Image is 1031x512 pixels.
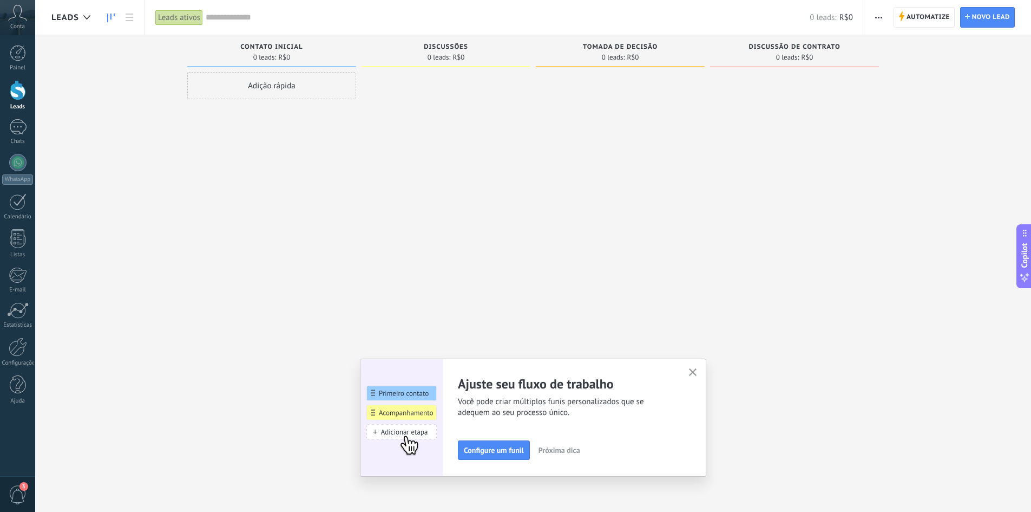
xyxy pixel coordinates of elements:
span: 0 leads: [776,54,799,61]
span: 0 leads: [810,12,836,23]
a: Novo lead [960,7,1015,28]
div: Discussão de contrato [715,43,874,53]
div: Painel [2,64,34,72]
a: Leads [102,7,120,28]
span: Configure um funil [464,446,524,454]
span: Contato inicial [240,43,303,51]
div: Calendário [2,213,34,221]
span: R$0 [801,54,813,61]
span: Conta [10,23,25,30]
span: Próxima dica [539,446,580,454]
span: Discussão de contrato [748,43,840,51]
div: Contato inicial [193,43,351,53]
div: Estatísticas [2,322,34,329]
a: Automatize [894,7,955,28]
span: 0 leads: [428,54,451,61]
span: 0 leads: [602,54,625,61]
div: Leads ativos [155,10,203,25]
a: Lista [120,7,139,28]
span: Automatize [907,8,950,27]
div: Adição rápida [187,72,356,99]
span: Discussões [424,43,468,51]
span: R$0 [627,54,639,61]
button: Próxima dica [534,442,585,458]
div: Discussões [367,43,525,53]
div: Leads [2,103,34,111]
span: R$0 [452,54,464,61]
h2: Ajuste seu fluxo de trabalho [458,375,675,392]
span: R$0 [839,12,853,23]
span: Leads [51,12,79,23]
span: R$0 [278,54,290,61]
span: Copilot [1019,243,1030,268]
span: 0 leads: [253,54,277,61]
div: Listas [2,251,34,258]
span: Novo lead [972,8,1010,27]
button: Mais [871,7,886,28]
div: WhatsApp [2,174,33,185]
div: E-mail [2,287,34,294]
span: Tomada de decisão [583,43,658,51]
div: Chats [2,138,34,145]
div: Ajuda [2,398,34,405]
div: Configurações [2,360,34,367]
div: Tomada de decisão [541,43,699,53]
span: Você pode criar múltiplos funis personalizados que se adequem ao seu processo único. [458,397,675,418]
span: 3 [19,482,28,491]
button: Configure um funil [458,440,530,460]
